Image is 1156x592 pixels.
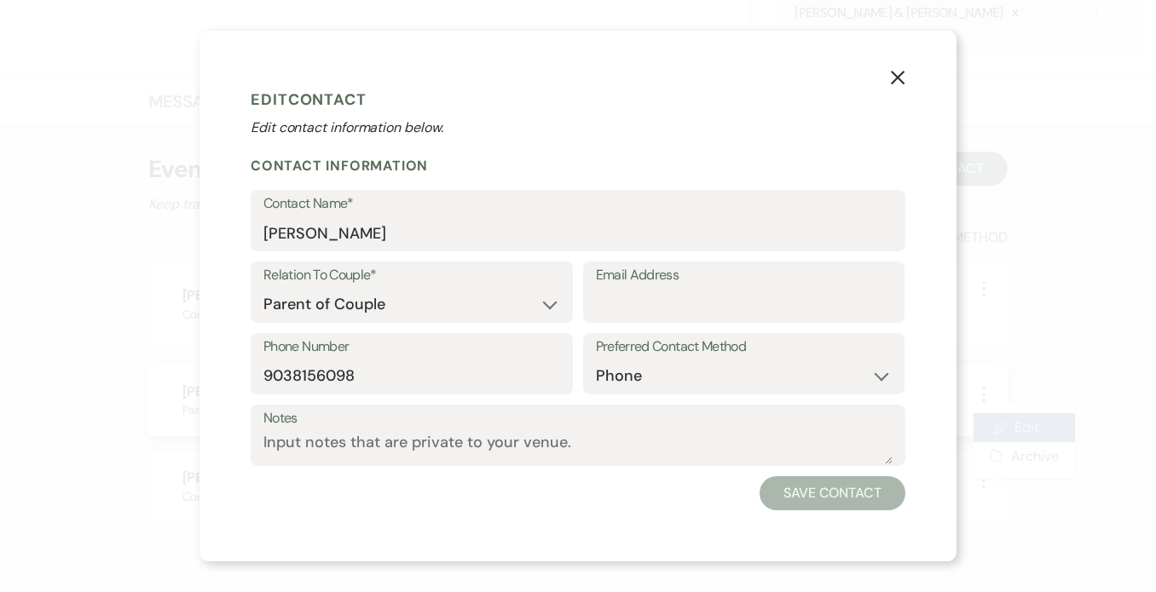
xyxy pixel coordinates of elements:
[263,216,893,250] input: First and Last Name
[760,476,905,510] button: Save Contact
[263,335,560,359] label: Phone Number
[251,87,905,112] h1: Edit Contact
[263,263,560,288] label: Relation To Couple*
[251,157,905,175] h2: Contact Information
[596,335,893,359] label: Preferred Contact Method
[596,263,893,288] label: Email Address
[263,192,893,216] label: Contact Name*
[251,118,905,138] p: Edit contact information below.
[263,406,893,431] label: Notes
